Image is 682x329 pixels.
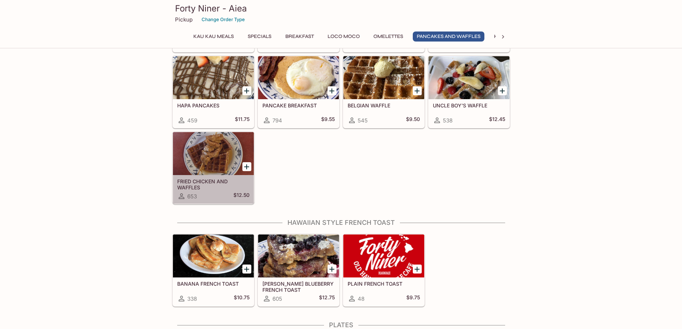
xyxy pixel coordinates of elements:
button: Add UNCLE BOY'S WAFFLE [498,86,507,95]
button: Add PANCAKE BREAKFAST [328,86,337,95]
button: Add BELGIAN WAFFLE [413,86,422,95]
div: BANANA FRENCH TOAST [173,234,254,277]
h5: $11.75 [235,116,250,125]
span: 48 [358,295,364,302]
h5: $10.75 [234,294,250,303]
span: 605 [272,295,282,302]
h5: $12.75 [319,294,335,303]
button: Add PLAIN FRENCH TOAST [413,265,422,274]
h5: PLAIN FRENCH TOAST [348,281,420,287]
div: SWEET LEILANI BLUEBERRY FRENCH TOAST [258,234,339,277]
button: Kau Kau Meals [189,32,238,42]
div: BELGIAN WAFFLE [343,56,424,99]
span: 794 [272,117,282,124]
button: Add SWEET LEILANI BLUEBERRY FRENCH TOAST [328,265,337,274]
h5: $12.50 [233,192,250,200]
span: 338 [187,295,197,302]
button: Hawaiian Style French Toast [490,32,579,42]
button: Change Order Type [198,14,248,25]
div: PANCAKE BREAKFAST [258,56,339,99]
button: Breakfast [281,32,318,42]
h5: UNCLE BOY'S WAFFLE [433,102,505,108]
h5: BANANA FRENCH TOAST [177,281,250,287]
h5: $9.75 [406,294,420,303]
button: Loco Moco [324,32,364,42]
div: FRIED CHICKEN AND WAFFLES [173,132,254,175]
button: Add BANANA FRENCH TOAST [242,265,251,274]
h4: Hawaiian Style French Toast [172,219,510,227]
h5: [PERSON_NAME] BLUEBERRY FRENCH TOAST [262,281,335,292]
a: BELGIAN WAFFLE545$9.50 [343,56,425,128]
button: Add FRIED CHICKEN AND WAFFLES [242,162,251,171]
span: 459 [187,117,197,124]
h5: $12.45 [489,116,505,125]
h5: $9.50 [406,116,420,125]
h5: FRIED CHICKEN AND WAFFLES [177,178,250,190]
button: Add HAPA PANCAKES [242,86,251,95]
a: PLAIN FRENCH TOAST48$9.75 [343,234,425,306]
a: HAPA PANCAKES459$11.75 [173,56,254,128]
p: Pickup [175,16,193,23]
div: HAPA PANCAKES [173,56,254,99]
a: UNCLE BOY'S WAFFLE538$12.45 [428,56,510,128]
span: 538 [443,117,453,124]
span: 545 [358,117,368,124]
h5: $9.55 [321,116,335,125]
h5: PANCAKE BREAKFAST [262,102,335,108]
div: PLAIN FRENCH TOAST [343,234,424,277]
h5: BELGIAN WAFFLE [348,102,420,108]
button: Pancakes and Waffles [413,32,484,42]
div: UNCLE BOY'S WAFFLE [429,56,509,99]
span: 653 [187,193,197,200]
a: BANANA FRENCH TOAST338$10.75 [173,234,254,306]
h5: HAPA PANCAKES [177,102,250,108]
h3: Forty Niner - Aiea [175,3,507,14]
a: PANCAKE BREAKFAST794$9.55 [258,56,339,128]
button: Omelettes [369,32,407,42]
button: Specials [243,32,276,42]
a: FRIED CHICKEN AND WAFFLES653$12.50 [173,132,254,204]
a: [PERSON_NAME] BLUEBERRY FRENCH TOAST605$12.75 [258,234,339,306]
h4: Plates [172,321,510,329]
